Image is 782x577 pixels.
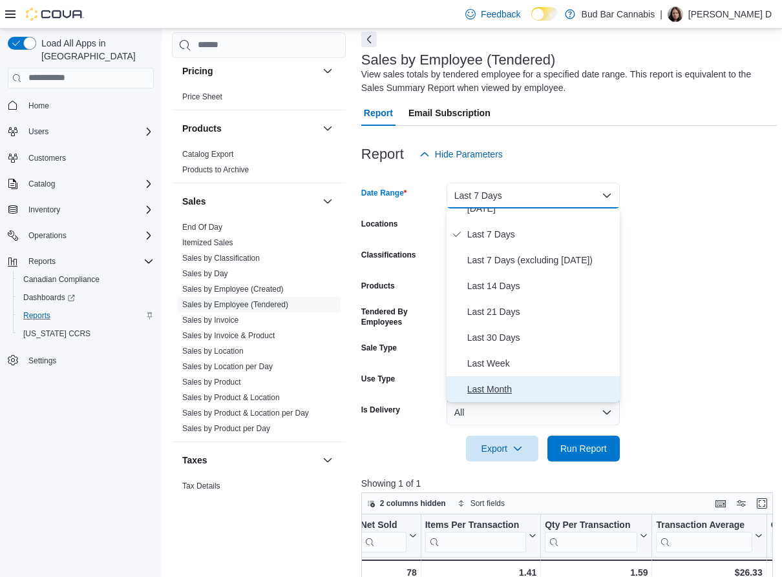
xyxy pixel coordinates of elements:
button: Users [3,123,159,141]
button: Operations [3,227,159,245]
span: Sales by Product & Location per Day [182,408,309,418]
a: Sales by Invoice [182,316,238,325]
a: Canadian Compliance [18,272,105,287]
button: Last 7 Days [447,183,620,208]
span: Reports [28,256,56,267]
span: Reports [23,254,154,269]
span: Dashboards [23,292,75,303]
span: Catalog Export [182,149,233,159]
button: Taxes [182,454,317,467]
button: Reports [13,307,159,325]
label: Classifications [361,250,416,260]
button: Sales [182,195,317,208]
span: Feedback [481,8,520,21]
span: Products to Archive [182,165,249,175]
div: View sales totals by tendered employee for a specified date range. This report is equivalent to t... [361,68,771,95]
img: Cova [26,8,84,21]
button: Products [320,121,335,136]
button: Reports [23,254,61,269]
button: Catalog [23,176,60,192]
a: Tax Details [182,481,220,491]
span: Users [23,124,154,139]
span: Washington CCRS [18,326,154,341]
p: Bud Bar Cannabis [582,6,655,22]
a: Dashboards [18,290,80,305]
p: | [660,6,662,22]
button: Inventory [23,202,65,218]
label: Sale Type [361,343,397,353]
span: Users [28,127,48,137]
span: Last Week [467,356,615,371]
button: Enter fullscreen [754,496,770,511]
span: Sales by Employee (Created) [182,284,284,294]
a: Sales by Product [182,378,241,387]
button: Products [182,122,317,135]
a: Sales by Classification [182,254,260,263]
a: Sales by Product per Day [182,424,270,433]
span: Run Report [560,442,607,455]
span: Hide Parameters [435,148,503,161]
span: End Of Day [182,222,222,232]
a: Itemized Sales [182,238,233,247]
a: Home [23,98,54,114]
span: Price Sheet [182,92,222,102]
span: Operations [23,228,154,243]
button: 2 columns hidden [362,496,451,511]
span: [US_STATE] CCRS [23,329,90,339]
span: Last 7 Days (excluding [DATE]) [467,252,615,268]
button: Taxes [320,452,335,468]
span: Canadian Compliance [18,272,154,287]
button: Hide Parameters [414,141,508,167]
div: Items Per Transaction [425,519,526,552]
div: Wren D [668,6,683,22]
span: Sales by Invoice [182,315,238,325]
label: Locations [361,219,398,229]
a: Price Sheet [182,92,222,101]
div: Select listbox [447,208,620,402]
div: Qty Per Transaction [545,519,637,552]
div: Qty Per Transaction [545,519,637,531]
button: Keyboard shortcuts [713,496,728,511]
label: Use Type [361,374,395,384]
a: Sales by Employee (Tendered) [182,300,288,309]
button: Settings [3,350,159,369]
h3: Sales [182,195,206,208]
button: Customers [3,148,159,167]
p: [PERSON_NAME] D [688,6,772,22]
a: Sales by Location per Day [182,362,273,371]
div: Net Sold [360,519,406,552]
div: Pricing [172,89,346,110]
span: Last 30 Days [467,330,615,345]
span: Last 21 Days [467,304,615,319]
span: Last 14 Days [467,278,615,294]
nav: Complex example [8,91,154,403]
a: Sales by Invoice & Product [182,331,275,340]
span: Export [474,436,531,461]
h3: Taxes [182,454,207,467]
button: Pricing [320,63,335,79]
span: Customers [23,150,154,166]
h3: Pricing [182,65,213,77]
button: Canadian Compliance [13,270,159,288]
button: Pricing [182,65,317,77]
span: Sales by Product [182,377,241,387]
label: Products [361,281,395,291]
span: Operations [28,230,67,241]
span: Inventory [28,205,60,215]
a: Dashboards [13,288,159,307]
button: Export [466,436,538,461]
a: Settings [23,353,61,369]
span: Sales by Invoice & Product [182,330,275,341]
a: Sales by Day [182,269,228,278]
div: Transaction Average [656,519,752,531]
button: Sort fields [452,496,510,511]
h3: Report [361,147,404,162]
button: Display options [734,496,749,511]
span: Catalog [28,179,55,189]
a: Sales by Product & Location per Day [182,409,309,418]
span: Inventory [23,202,154,218]
span: Sales by Classification [182,253,260,263]
button: Items Per Transaction [425,519,536,552]
button: Operations [23,228,72,243]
